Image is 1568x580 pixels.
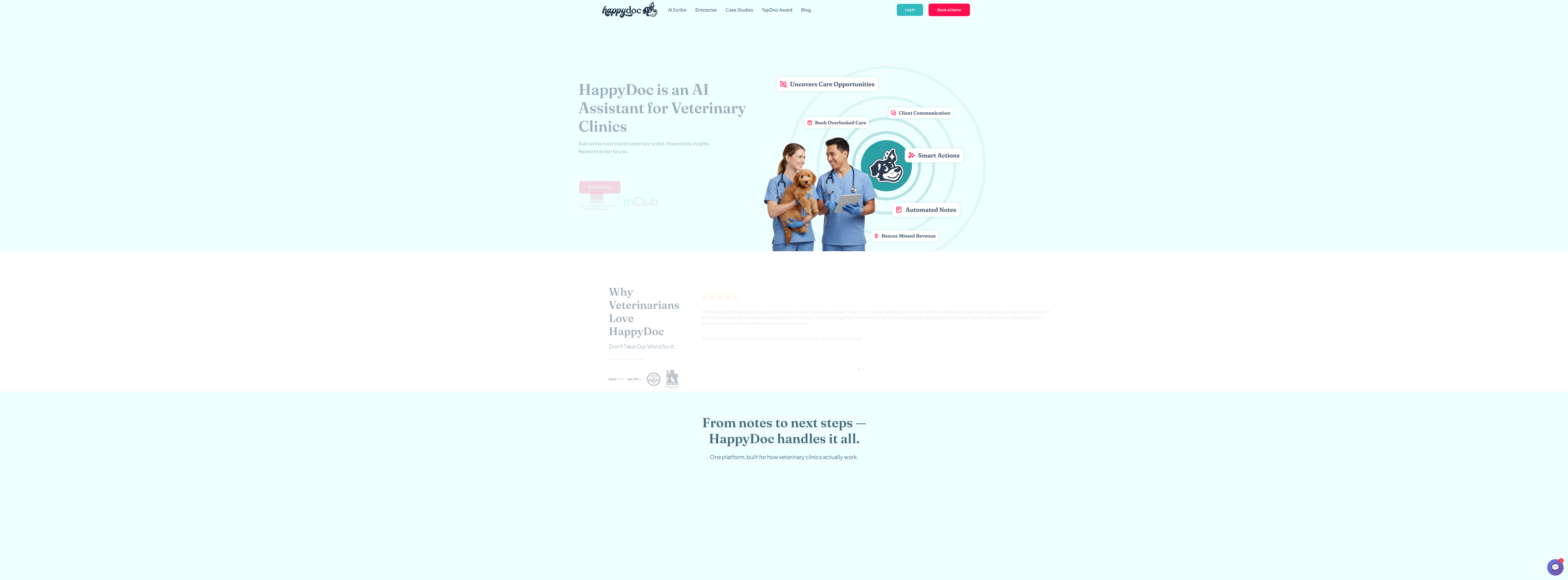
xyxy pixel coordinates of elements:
a: Log In [896,3,923,17]
a: home [598,1,658,19]
div: One platform, built for how veterinary clinics actually work. [679,453,889,461]
p: Built on the most trusted veterinary scribe. Powered by insights. Raised to action for you. [579,140,710,155]
img: AAHA Advantage logo [579,192,615,210]
a: Book a Demo [579,180,621,194]
div: Show slide 8 of 9 [889,367,891,370]
h2: Why Veterinarians Love HappyDoc [609,285,679,338]
div: Show slide 5 of 9 [875,367,878,370]
img: HappyDoc Logo: A happy dog with his ear up, listening. [602,2,658,18]
img: Bishop Ranch logo [665,368,679,390]
img: Westbury [609,368,623,390]
img: mclub logo [624,197,659,205]
h2: From notes to next steps — HappyDoc handles it all. [679,415,889,446]
a: Book a Demo [928,3,971,17]
div: 1 of 9 [701,293,1052,375]
div: Show slide 9 of 9 [893,367,896,370]
div: Show slide 7 of 9 [884,367,887,370]
div: Show slide 1 of 9 [857,367,860,370]
div: Show slide 2 of 9 [862,367,864,370]
div: Show slide 6 of 9 [880,367,883,370]
div: "My doctors LOVE HappyDoc! They’ve told me they couldn’t imagine working without it. It’s made a ... [701,309,1052,326]
p: [PERSON_NAME], Practice Manager, Cheyenne Pet Clinic (Blue River PetCare) [701,335,862,342]
div: carousel [701,293,1052,375]
h1: HappyDoc is an AI Assistant for Veterinary Clinics [579,80,764,135]
img: Woodlake logo [646,368,661,390]
div: Show slide 3 of 9 [866,367,869,370]
div: Don’t Take Our Word for It… [609,342,679,350]
div: Show slide 4 of 9 [871,367,873,370]
img: PetVet 365 logo [627,368,642,390]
